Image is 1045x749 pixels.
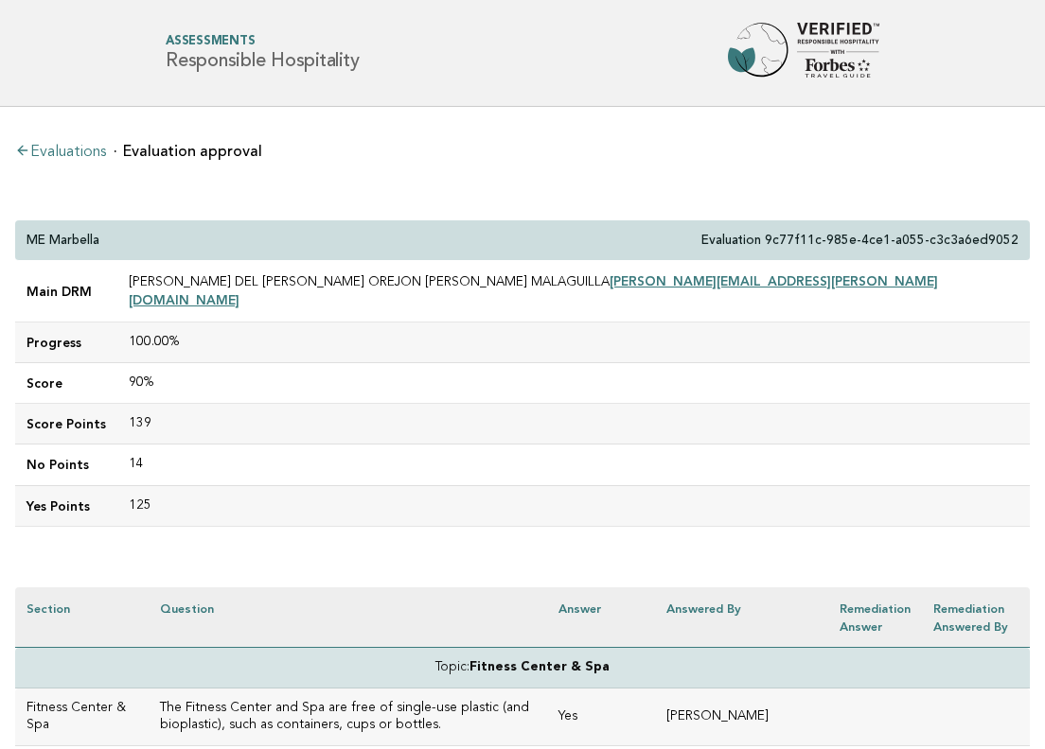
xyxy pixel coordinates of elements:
td: 90% [117,363,1030,404]
td: Main DRM [15,261,117,322]
td: Score Points [15,404,117,444]
span: Assessments [166,36,359,48]
th: Answered by [655,587,828,648]
td: Yes Points [15,485,117,526]
a: Evaluations [15,145,106,160]
td: 100.00% [117,322,1030,363]
td: Yes [547,688,655,746]
li: Evaluation approval [114,144,262,159]
th: Remediation Answered by [922,587,1030,648]
td: Fitness Center & Spa [15,688,149,746]
h1: Responsible Hospitality [166,36,359,71]
td: No Points [15,444,117,485]
td: 14 [117,444,1030,485]
th: Section [15,587,149,648]
th: Remediation Answer [828,587,922,648]
td: Progress [15,322,117,363]
strong: Fitness Center & Spa [469,661,610,673]
p: ME Marbella [27,232,99,249]
td: 125 [117,485,1030,526]
td: [PERSON_NAME] DEL [PERSON_NAME] OREJON [PERSON_NAME] MALAGUILLA [117,261,1030,322]
td: Score [15,363,117,404]
td: Topic: [15,648,1030,688]
th: Question [149,587,547,648]
h3: The Fitness Center and Spa are free of single-use plastic (and bioplastic), such as containers, c... [160,700,536,734]
td: 139 [117,404,1030,444]
img: Forbes Travel Guide [728,23,879,83]
th: Answer [547,587,655,648]
td: [PERSON_NAME] [655,688,828,746]
p: Evaluation 9c77f11c-985e-4ce1-a055-c3c3a6ed9052 [701,232,1018,249]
